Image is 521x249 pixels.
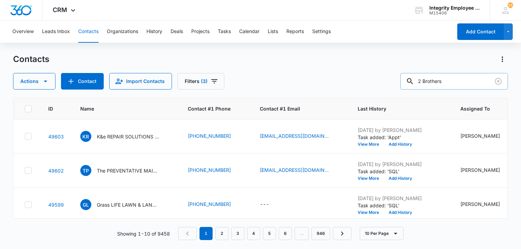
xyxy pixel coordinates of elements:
button: Contacts [78,21,99,43]
span: (3) [201,79,207,84]
button: View More [358,176,384,180]
button: Reports [286,21,304,43]
a: [PHONE_NUMBER] [188,166,231,174]
div: Contact #1 Email - pmt.tampa@gmail.com - Select to Edit Field [260,166,341,175]
p: Showing 1-10 of 9458 [117,230,170,237]
span: CRM [53,6,67,13]
div: Assigned To - Dan Valentino - Select to Edit Field [460,132,512,141]
button: 10 Per Page [360,227,403,240]
p: The PREVENTATIVE MAINTENANCE TEAM LLC [97,167,159,174]
div: account name [429,5,480,11]
div: --- [260,200,269,209]
a: Page 5 [263,227,276,240]
a: Page 4 [247,227,260,240]
button: History [146,21,162,43]
span: 15 [508,2,513,8]
div: Contact #1 Phone - (813) 419-9856 - Select to Edit Field [188,166,243,175]
button: View More [358,142,384,146]
p: Task added: 'Appt' [358,134,444,141]
p: K&e REPAIR SOLUTIONS LLC [97,133,159,140]
div: Assigned To - Dan Valentino - Select to Edit Field [460,200,512,209]
span: Name [80,105,161,112]
button: Add Contact [457,23,504,40]
div: Assigned To - Dan Valentino - Select to Edit Field [460,166,512,175]
span: GL [80,199,91,210]
div: Contact #1 Phone - (813) 416-3892 - Select to Edit Field [188,132,243,141]
button: Add Contact [61,73,104,90]
div: account id [429,11,480,15]
a: Page 6 [279,227,292,240]
button: Calendar [239,21,259,43]
div: [PERSON_NAME] [460,200,500,208]
em: 1 [200,227,213,240]
button: Actions [13,73,55,90]
a: [PHONE_NUMBER] [188,200,231,208]
div: [PERSON_NAME] [460,166,500,174]
span: Contact #1 Phone [188,105,243,112]
button: Clear [493,76,504,87]
button: Organizations [107,21,138,43]
button: Import Contacts [109,73,172,90]
a: [EMAIL_ADDRESS][DOMAIN_NAME] [260,166,329,174]
button: Overview [12,21,34,43]
button: Lists [268,21,278,43]
nav: Pagination [178,227,351,240]
a: Navigate to contact details page for K&e REPAIR SOLUTIONS LLC [48,134,64,139]
button: Add History [384,210,417,215]
a: Navigate to contact details page for The PREVENTATIVE MAINTENANCE TEAM LLC [48,168,64,174]
a: Navigate to contact details page for Grass LIFE LAWN & LANDSCAPING LLC [48,202,64,208]
p: [DATE] by [PERSON_NAME] [358,195,444,202]
div: Contact #1 Email - kerepairsolutions@yahoo.com - Select to Edit Field [260,132,341,141]
a: [PHONE_NUMBER] [188,132,231,139]
input: Search Contacts [400,73,508,90]
div: Contact #1 Phone - (813) 460-0837 - Select to Edit Field [188,200,243,209]
a: [EMAIL_ADDRESS][DOMAIN_NAME] [260,132,329,139]
button: Actions [497,54,508,65]
p: Task added: 'SQL' [358,202,444,209]
button: Settings [312,21,331,43]
a: Page 2 [215,227,228,240]
a: Next Page [333,227,351,240]
span: KR [80,131,91,142]
button: Leads Inbox [42,21,70,43]
div: Name - K&e REPAIR SOLUTIONS LLC - Select to Edit Field [80,131,171,142]
div: Name - Grass LIFE LAWN & LANDSCAPING LLC - Select to Edit Field [80,199,171,210]
p: Task added: 'SQL' [358,168,444,175]
button: Add History [384,142,417,146]
div: [PERSON_NAME] [460,132,500,139]
button: Projects [191,21,210,43]
p: [DATE] by [PERSON_NAME] [358,160,444,168]
p: [DATE] by [PERSON_NAME] [358,126,444,134]
span: TP [80,165,91,176]
div: Name - The PREVENTATIVE MAINTENANCE TEAM LLC - Select to Edit Field [80,165,171,176]
button: Deals [171,21,183,43]
button: Filters [177,73,224,90]
div: Contact #1 Email - - Select to Edit Field [260,200,282,209]
p: Grass LIFE LAWN & LANDSCAPING LLC [97,201,159,208]
a: Page 946 [311,227,330,240]
button: Tasks [218,21,231,43]
div: notifications count [508,2,513,8]
span: Last History [358,105,434,112]
span: ID [48,105,54,112]
a: Page 3 [231,227,244,240]
h1: Contacts [13,54,49,64]
span: Contact #1 Email [260,105,341,112]
button: View More [358,210,384,215]
button: Add History [384,176,417,180]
